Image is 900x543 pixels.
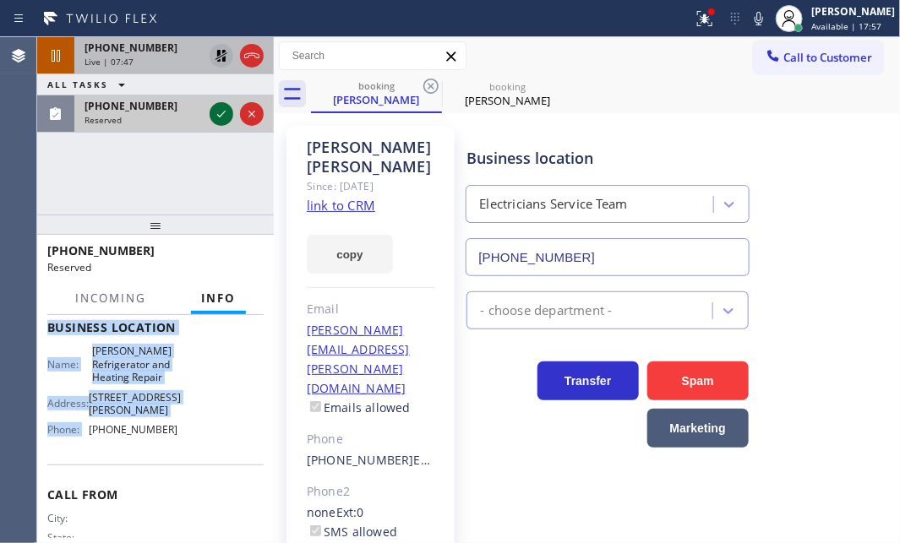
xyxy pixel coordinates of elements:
span: Ext: 0 [414,452,442,468]
div: booking [444,80,571,93]
button: Accept [210,102,233,126]
div: Business location [466,147,748,170]
div: [PERSON_NAME] [313,92,440,107]
span: Info [201,291,236,306]
label: Emails allowed [307,399,411,415]
span: Reserved [47,260,91,274]
button: Mute [747,7,771,30]
button: Spam [647,361,749,400]
div: Phone [307,430,435,449]
button: copy [307,235,393,274]
button: Call to Customer [754,41,883,73]
div: Dan Huerta [444,75,571,113]
span: Available | 17:57 [811,20,881,32]
button: Info [191,282,246,315]
input: SMS allowed [310,525,321,536]
div: Phone2 [307,482,435,502]
span: Ext: 0 [336,504,364,520]
button: ALL TASKS [37,74,142,95]
span: [PHONE_NUMBER] [89,423,177,436]
div: [PERSON_NAME] [444,93,571,108]
div: Dan Huerta [313,75,440,111]
button: Transfer [537,361,639,400]
a: link to CRM [307,197,375,214]
span: Phone: [47,423,89,436]
input: Emails allowed [310,401,321,412]
div: [PERSON_NAME] [811,4,895,19]
span: Call From [47,486,264,502]
span: Business location [47,319,264,335]
button: Hang up [240,44,264,68]
div: booking [313,79,440,92]
span: Name: [47,358,92,371]
span: Address: [47,397,89,410]
a: [PERSON_NAME][EMAIL_ADDRESS][PERSON_NAME][DOMAIN_NAME] [307,322,410,396]
div: Since: [DATE] [307,176,435,196]
span: ALL TASKS [47,79,108,90]
a: [PHONE_NUMBER] [307,452,414,468]
span: City: [47,512,92,524]
div: Electricians Service Team [479,195,627,214]
button: Unhold Customer [210,44,233,68]
button: Reject [240,102,264,126]
span: [PHONE_NUMBER] [47,242,155,258]
span: Call to Customer [783,50,872,65]
input: Search [280,42,466,69]
button: Marketing [647,409,749,448]
div: none [307,503,435,542]
span: Live | 07:47 [85,56,134,68]
input: Phone Number [466,238,749,276]
span: Incoming [75,291,146,306]
div: [PERSON_NAME] [PERSON_NAME] [307,138,435,176]
label: SMS allowed [307,524,397,540]
div: Email [307,300,435,319]
span: [PHONE_NUMBER] [85,41,177,55]
span: [PERSON_NAME] Refrigerator and Heating Repair [92,345,177,383]
span: [STREET_ADDRESS][PERSON_NAME] [89,391,181,417]
div: - choose department - [480,301,612,320]
button: Incoming [65,282,156,315]
span: Reserved [85,114,122,126]
span: [PHONE_NUMBER] [85,99,177,113]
